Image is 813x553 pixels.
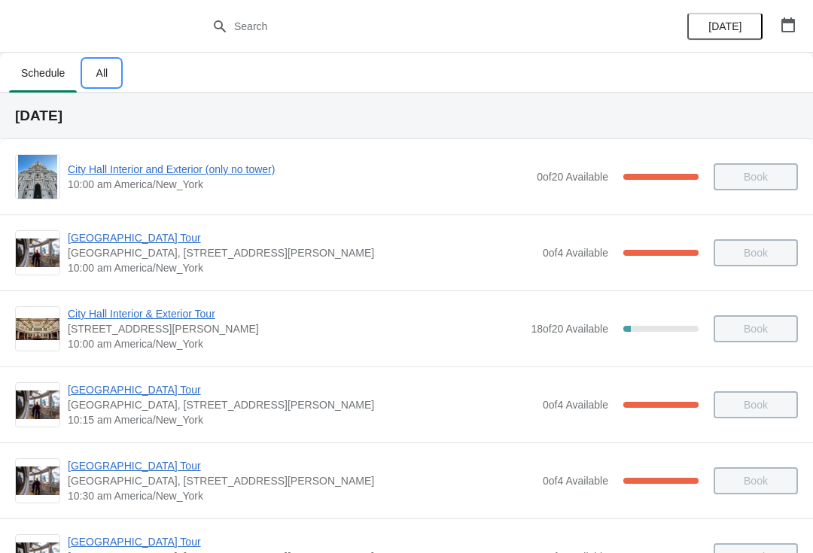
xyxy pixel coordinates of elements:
span: [GEOGRAPHIC_DATA] Tour [68,534,535,549]
span: City Hall Interior and Exterior (only no tower) [68,162,529,177]
span: 10:00 am America/New_York [68,336,523,351]
span: [GEOGRAPHIC_DATA], [STREET_ADDRESS][PERSON_NAME] [68,397,535,412]
button: [DATE] [687,13,763,40]
span: 10:15 am America/New_York [68,412,535,427]
img: City Hall Tower Tour | City Hall Visitor Center, 1400 John F Kennedy Boulevard Suite 121, Philade... [16,239,59,268]
span: [STREET_ADDRESS][PERSON_NAME] [68,321,523,336]
span: [GEOGRAPHIC_DATA] Tour [68,230,535,245]
span: 0 of 4 Available [543,399,608,411]
img: City Hall Tower Tour | City Hall Visitor Center, 1400 John F Kennedy Boulevard Suite 121, Philade... [16,466,59,496]
img: City Hall Interior & Exterior Tour | 1400 John F Kennedy Boulevard, Suite 121, Philadelphia, PA, ... [16,318,59,340]
span: [GEOGRAPHIC_DATA] Tour [68,382,535,397]
span: 0 of 4 Available [543,475,608,487]
span: [GEOGRAPHIC_DATA], [STREET_ADDRESS][PERSON_NAME] [68,473,535,488]
span: 18 of 20 Available [531,323,608,335]
span: 10:30 am America/New_York [68,488,535,503]
h2: [DATE] [15,108,798,123]
span: [GEOGRAPHIC_DATA], [STREET_ADDRESS][PERSON_NAME] [68,245,535,260]
input: Search [233,13,610,40]
span: 10:00 am America/New_York [68,177,529,192]
span: [GEOGRAPHIC_DATA] Tour [68,458,535,473]
span: All [83,59,120,87]
img: City Hall Interior and Exterior (only no tower) | | 10:00 am America/New_York [18,155,58,199]
span: Schedule [9,59,77,87]
span: 10:00 am America/New_York [68,260,535,275]
span: 0 of 4 Available [543,247,608,259]
span: [DATE] [708,20,741,32]
span: City Hall Interior & Exterior Tour [68,306,523,321]
span: 0 of 20 Available [537,171,608,183]
img: City Hall Tower Tour | City Hall Visitor Center, 1400 John F Kennedy Boulevard Suite 121, Philade... [16,390,59,420]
